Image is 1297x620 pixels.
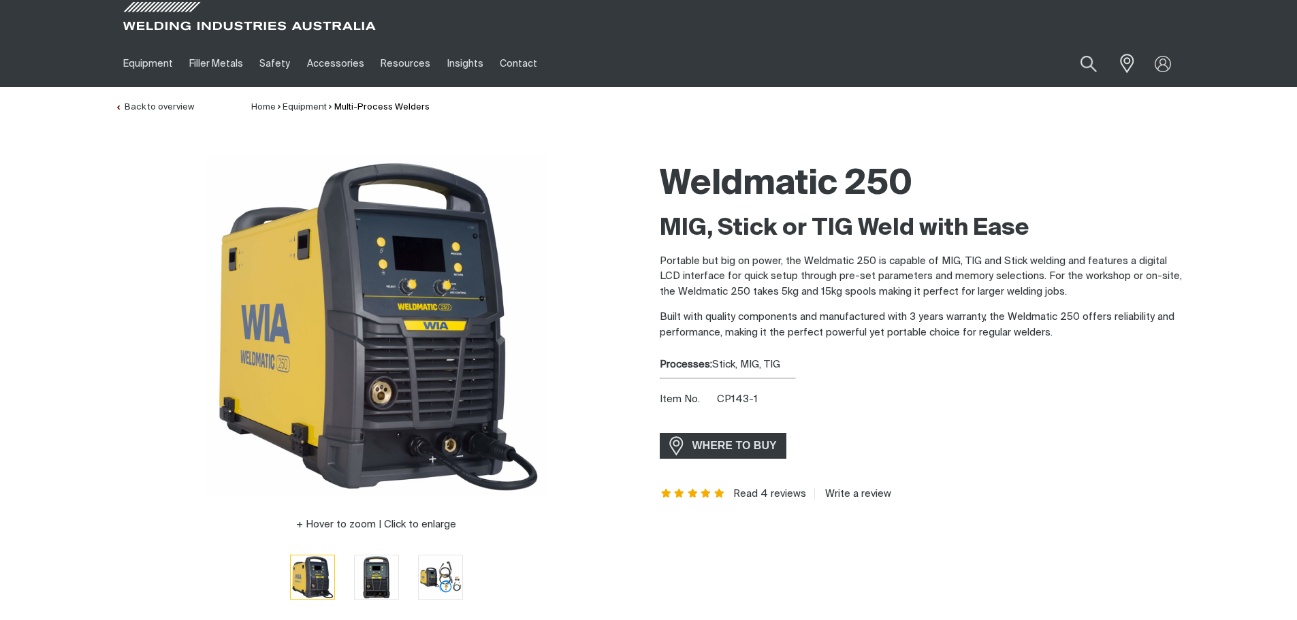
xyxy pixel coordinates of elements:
[251,103,276,112] a: Home
[684,435,786,457] span: WHERE TO BUY
[251,40,298,87] a: Safety
[299,40,372,87] a: Accessories
[717,394,758,404] span: CP143-1
[660,163,1183,207] h1: Weldmatic 250
[288,517,464,533] button: Hover to zoom | Click to enlarge
[1048,48,1111,80] input: Product name or item number...
[115,40,181,87] a: Equipment
[660,359,712,370] strong: Processes:
[660,357,1183,373] div: Stick, MIG, TIG
[419,555,462,599] img: Weldmatic 250
[290,555,335,600] button: Go to slide 1
[283,103,327,112] a: Equipment
[660,214,1183,341] div: Built with quality components and manufactured with 3 years warranty, the Weldmatic 250 offers re...
[251,101,430,114] nav: Breadcrumb
[733,488,806,500] a: Read 4 reviews
[660,214,1183,244] h2: MIG, Stick or TIG Weld with Ease
[814,488,891,500] a: Write a review
[660,254,1183,300] p: Portable but big on power, the Weldmatic 250 is capable of MIG, TIG and Stick welding and feature...
[660,392,715,408] span: Item No.
[660,433,787,458] a: WHERE TO BUY
[115,103,194,112] a: Back to overview of Multi-Process Welders
[291,555,334,599] img: Weldmatic 250
[418,555,463,600] button: Go to slide 3
[115,40,916,87] nav: Main
[181,40,251,87] a: Filler Metals
[354,555,399,600] button: Go to slide 2
[355,555,398,599] img: Weldmatic 250
[334,103,430,112] a: Multi-Process Welders
[206,156,547,496] img: Weldmatic 250
[438,40,491,87] a: Insights
[1066,48,1112,80] button: Search products
[372,40,438,87] a: Resources
[492,40,545,87] a: Contact
[660,489,726,499] span: Rating: 5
